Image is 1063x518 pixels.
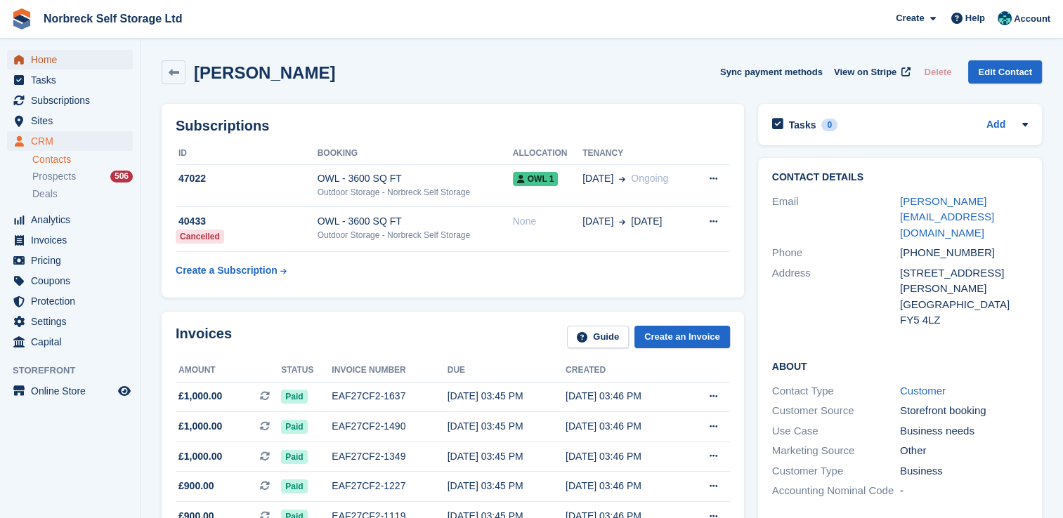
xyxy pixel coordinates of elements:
[900,385,946,397] a: Customer
[194,63,335,82] h2: [PERSON_NAME]
[176,142,318,165] th: ID
[318,186,513,199] div: Outdoor Storage - Norbreck Self Storage
[772,265,900,328] div: Address
[31,271,115,291] span: Coupons
[332,419,447,434] div: EAF27CF2-1490
[772,194,900,241] div: Email
[176,118,730,134] h2: Subscriptions
[900,297,1028,313] div: [GEOGRAPHIC_DATA]
[178,449,222,464] span: £1,000.00
[900,195,994,239] a: [PERSON_NAME][EMAIL_ADDRESS][DOMAIN_NAME]
[281,359,332,382] th: Status
[281,450,307,464] span: Paid
[448,479,566,493] div: [DATE] 03:45 PM
[7,291,133,311] a: menu
[31,332,115,352] span: Capital
[1014,12,1050,26] span: Account
[31,70,115,90] span: Tasks
[31,230,115,250] span: Invoices
[772,245,900,261] div: Phone
[13,364,140,378] span: Storefront
[900,463,1028,479] div: Business
[31,91,115,110] span: Subscriptions
[582,142,692,165] th: Tenancy
[965,11,985,25] span: Help
[900,265,1028,281] div: [STREET_ADDRESS]
[772,403,900,419] div: Customer Source
[176,230,224,244] div: Cancelled
[566,449,684,464] div: [DATE] 03:46 PM
[176,258,287,284] a: Create a Subscription
[772,383,900,399] div: Contact Type
[566,359,684,382] th: Created
[772,483,900,499] div: Accounting Nominal Code
[448,449,566,464] div: [DATE] 03:45 PM
[631,173,668,184] span: Ongoing
[772,423,900,439] div: Use Case
[318,171,513,186] div: OWL - 3600 SQ FT
[7,251,133,270] a: menu
[31,251,115,270] span: Pricing
[900,281,1028,297] div: [PERSON_NAME]
[7,50,133,69] a: menu
[968,60,1042,84] a: Edit Contact
[582,214,613,229] span: [DATE]
[31,131,115,151] span: CRM
[720,60,823,84] button: Sync payment methods
[448,359,566,382] th: Due
[834,65,896,79] span: View on Stripe
[281,420,307,434] span: Paid
[900,443,1028,459] div: Other
[900,483,1028,499] div: -
[918,60,957,84] button: Delete
[513,172,559,186] span: OWL 1
[38,7,188,30] a: Norbreck Self Storage Ltd
[32,187,58,201] span: Deals
[176,214,318,229] div: 40433
[31,312,115,331] span: Settings
[7,111,133,131] a: menu
[31,111,115,131] span: Sites
[772,463,900,479] div: Customer Type
[332,389,447,404] div: EAF27CF2-1637
[176,359,281,382] th: Amount
[566,479,684,493] div: [DATE] 03:46 PM
[318,214,513,229] div: OWL - 3600 SQ FT
[32,187,133,201] a: Deals
[32,170,76,183] span: Prospects
[634,326,730,349] a: Create an Invoice
[986,117,1005,133] a: Add
[32,153,133,166] a: Contacts
[7,131,133,151] a: menu
[900,312,1028,328] div: FY5 4LZ
[318,229,513,241] div: Outdoor Storage - Norbreck Self Storage
[900,245,1028,261] div: [PHONE_NUMBER]
[7,381,133,401] a: menu
[281,479,307,493] span: Paid
[772,172,1028,183] h2: Contact Details
[567,326,629,349] a: Guide
[178,389,222,404] span: £1,000.00
[178,419,222,434] span: £1,000.00
[821,119,837,131] div: 0
[176,171,318,186] div: 47022
[176,263,278,278] div: Create a Subscription
[31,210,115,230] span: Analytics
[31,50,115,69] span: Home
[11,8,32,29] img: stora-icon-8386f47178a22dfd0bd8f6a31ec36ba5ce8667c1dd55bd0f319d3a0aa187defe.svg
[332,449,447,464] div: EAF27CF2-1349
[7,332,133,352] a: menu
[7,312,133,331] a: menu
[566,419,684,434] div: [DATE] 03:46 PM
[7,210,133,230] a: menu
[332,359,447,382] th: Invoice number
[828,60,913,84] a: View on Stripe
[772,443,900,459] div: Marketing Source
[318,142,513,165] th: Booking
[176,326,232,349] h2: Invoices
[631,214,662,229] span: [DATE]
[772,359,1028,373] h2: About
[998,11,1012,25] img: Sally King
[116,383,133,399] a: Preview store
[332,479,447,493] div: EAF27CF2-1227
